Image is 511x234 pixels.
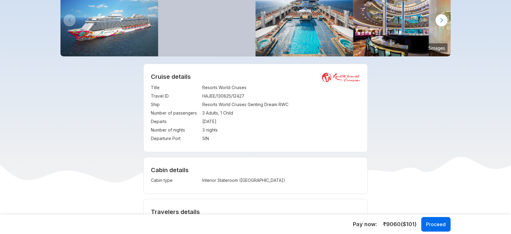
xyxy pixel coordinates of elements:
[421,217,451,232] button: Proceed
[383,220,417,228] span: ₹ 9060 ($ 101 )
[199,92,202,100] td: :
[199,100,202,109] td: :
[202,109,360,117] td: 3 Adults, 1 Child
[199,126,202,134] td: :
[202,100,360,109] td: Resorts World Cruises Genting Dream RWC
[151,134,199,143] td: Departure Port
[151,100,199,109] td: Ship
[151,176,199,185] td: Cabin type
[426,43,448,52] small: 5 images
[199,176,202,185] td: :
[199,117,202,126] td: :
[202,176,314,185] td: Interior Stateroom ([GEOGRAPHIC_DATA])
[151,208,360,216] h2: Travelers details
[151,83,199,92] td: Title
[151,92,199,100] td: Travel ID
[202,92,360,100] td: HAJEE/130825/12427
[199,109,202,117] td: :
[202,134,360,143] td: SIN
[202,117,360,126] td: [DATE]
[151,109,199,117] td: Number of passengers
[199,83,202,92] td: :
[202,126,360,134] td: 3 nights
[202,83,360,92] td: Resorts World Cruises
[353,221,377,228] h5: Pay now:
[151,166,360,174] h4: Cabin details
[151,73,360,80] h2: Cruise details
[151,117,199,126] td: Departs
[199,134,202,143] td: :
[151,126,199,134] td: Number of nights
